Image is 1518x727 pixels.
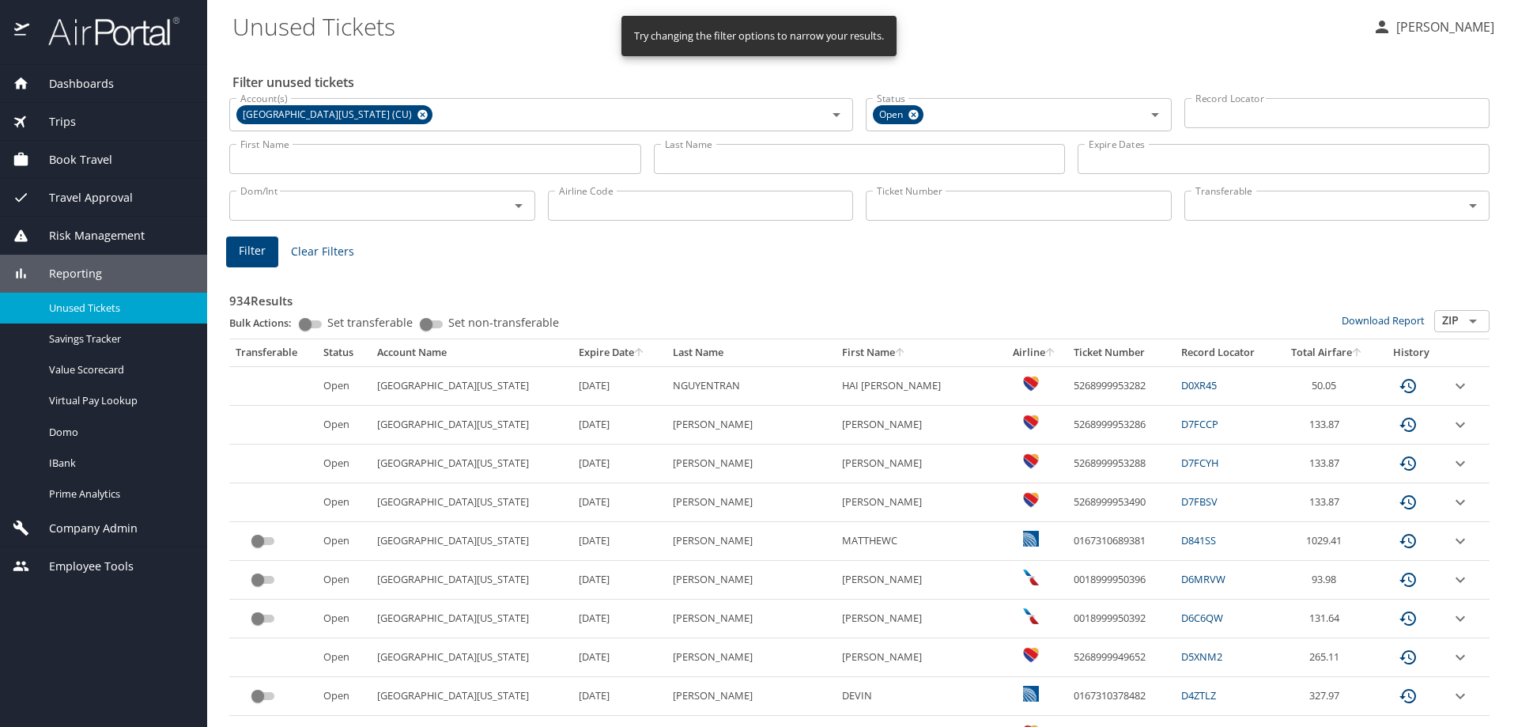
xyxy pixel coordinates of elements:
td: MATTHEWC [836,522,1001,561]
button: expand row [1451,493,1470,512]
span: Virtual Pay Lookup [49,393,188,408]
button: [PERSON_NAME] [1366,13,1501,41]
th: Ticket Number [1067,339,1175,366]
a: D0XR45 [1181,378,1217,392]
td: [GEOGRAPHIC_DATA][US_STATE] [371,445,573,483]
td: [PERSON_NAME] [836,600,1001,638]
a: D6C6QW [1181,611,1223,625]
td: Open [317,561,370,600]
td: 0018999950396 [1067,561,1175,600]
button: Open [1462,195,1484,217]
a: D7FCCP [1181,417,1218,431]
th: History [1377,339,1444,366]
td: [PERSON_NAME] [666,677,836,716]
td: [DATE] [572,600,666,638]
span: Open [873,107,912,123]
td: Open [317,638,370,677]
a: D841SS [1181,533,1216,547]
td: Open [317,677,370,716]
td: DEVIN [836,677,1001,716]
div: Open [873,105,923,124]
span: Value Scorecard [49,362,188,377]
span: Set transferable [327,317,413,328]
th: Airline [1001,339,1067,366]
button: expand row [1451,687,1470,706]
img: United Airlines [1023,531,1039,547]
a: D5XNM2 [1181,649,1222,664]
p: [PERSON_NAME] [1391,17,1494,36]
td: [GEOGRAPHIC_DATA][US_STATE] [371,483,573,522]
td: [PERSON_NAME] [836,483,1001,522]
th: Status [317,339,370,366]
button: expand row [1451,570,1470,589]
td: 93.98 [1277,561,1377,600]
td: 0167310378482 [1067,677,1175,716]
td: 265.11 [1277,638,1377,677]
button: Open [825,104,848,126]
td: [DATE] [572,677,666,716]
span: Clear Filters [291,242,354,262]
td: [DATE] [572,638,666,677]
h1: Unused Tickets [232,2,1360,51]
td: 0167310689381 [1067,522,1175,561]
span: Employee Tools [29,558,134,575]
a: D6MRVW [1181,572,1225,586]
div: Try changing the filter options to narrow your results. [634,21,884,51]
div: Transferable [236,346,311,360]
td: [PERSON_NAME] [666,406,836,445]
button: sort [634,348,645,358]
td: 5268999953490 [1067,483,1175,522]
th: Last Name [666,339,836,366]
th: Record Locator [1175,339,1277,366]
td: 5268999949652 [1067,638,1175,677]
button: Filter [226,237,278,267]
td: [PERSON_NAME] [836,445,1001,483]
td: [GEOGRAPHIC_DATA][US_STATE] [371,600,573,638]
a: Download Report [1342,313,1425,328]
th: Total Airfare [1277,339,1377,366]
span: Savings Tracker [49,331,188,346]
td: [PERSON_NAME] [836,561,1001,600]
td: 5268999953282 [1067,366,1175,405]
th: Account Name [371,339,573,366]
span: Company Admin [29,520,138,537]
span: Set non-transferable [448,317,559,328]
button: sort [895,348,906,358]
td: [PERSON_NAME] [666,445,836,483]
span: Dashboards [29,75,114,93]
td: NGUYENTRAN [666,366,836,405]
th: Expire Date [572,339,666,366]
td: [GEOGRAPHIC_DATA][US_STATE] [371,366,573,405]
p: Bulk Actions: [229,316,304,330]
img: Southwest Airlines [1023,415,1039,430]
span: Book Travel [29,151,112,168]
img: icon-airportal.png [14,16,31,47]
img: American Airlines [1023,608,1039,624]
span: Filter [239,241,266,261]
span: IBank [49,456,188,471]
span: Prime Analytics [49,487,188,502]
button: expand row [1451,609,1470,628]
img: Southwest Airlines [1023,376,1039,392]
td: Open [317,600,370,638]
button: expand row [1451,377,1470,396]
div: [GEOGRAPHIC_DATA][US_STATE] (CU) [236,105,432,124]
td: [PERSON_NAME] [666,561,836,600]
td: 133.87 [1277,483,1377,522]
td: [DATE] [572,406,666,445]
td: 327.97 [1277,677,1377,716]
button: Open [1462,310,1484,332]
td: [GEOGRAPHIC_DATA][US_STATE] [371,561,573,600]
td: 5268999953288 [1067,445,1175,483]
td: Open [317,522,370,561]
td: [DATE] [572,366,666,405]
td: [PERSON_NAME] [666,483,836,522]
td: [PERSON_NAME] [666,522,836,561]
td: Open [317,445,370,483]
button: expand row [1451,454,1470,473]
td: [PERSON_NAME] [836,406,1001,445]
td: 0018999950392 [1067,600,1175,638]
button: sort [1045,348,1056,358]
th: First Name [836,339,1001,366]
td: [PERSON_NAME] [666,600,836,638]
